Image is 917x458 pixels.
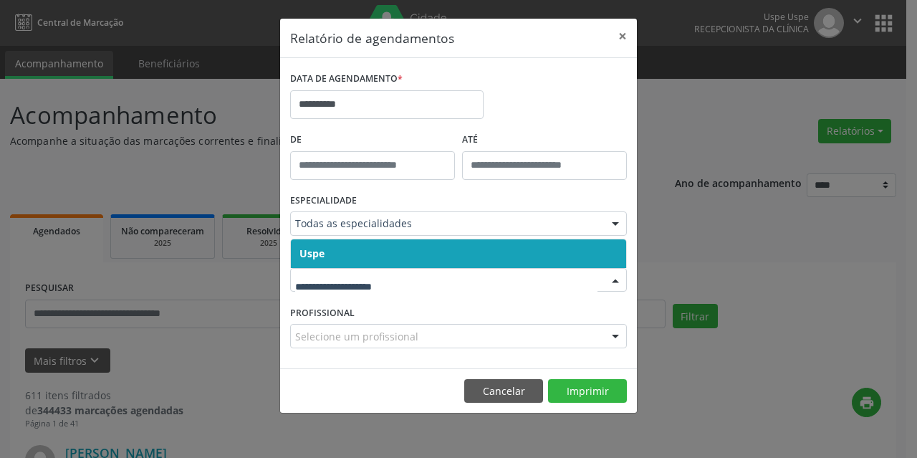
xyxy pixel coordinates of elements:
button: Close [608,19,637,54]
label: De [290,129,455,151]
label: PROFISSIONAL [290,302,355,324]
label: ESPECIALIDADE [290,190,357,212]
label: DATA DE AGENDAMENTO [290,68,403,90]
h5: Relatório de agendamentos [290,29,454,47]
span: Todas as especialidades [295,216,597,231]
button: Cancelar [464,379,543,404]
span: Uspe [299,247,325,260]
button: Imprimir [548,379,627,404]
label: ATÉ [462,129,627,151]
span: Selecione um profissional [295,329,418,344]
